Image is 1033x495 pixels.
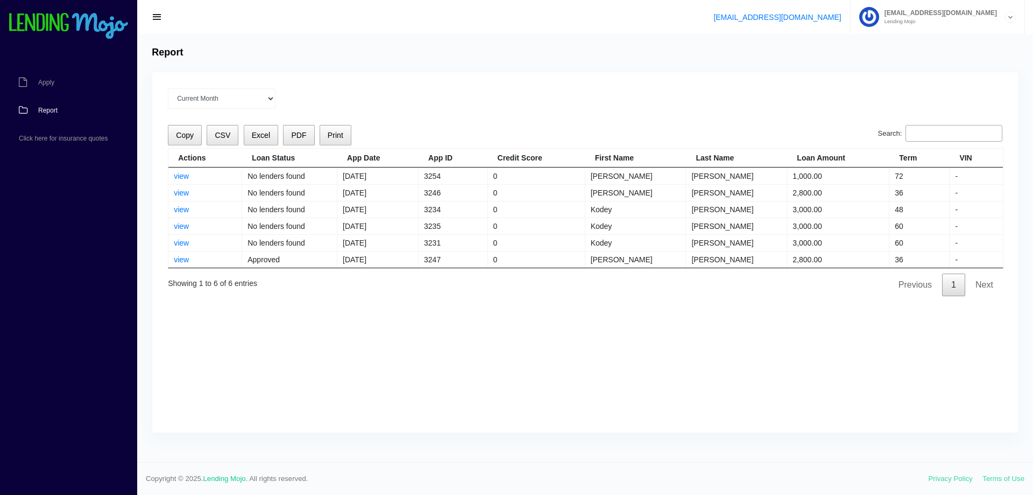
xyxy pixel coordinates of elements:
img: logo-small.png [8,13,129,40]
td: 0 [488,218,585,234]
th: Loan Amount: activate to sort column ascending [787,149,889,168]
td: 3,000.00 [787,234,889,251]
button: Print [320,125,351,146]
small: Lending Mojo [879,19,997,24]
img: Profile image [859,7,879,27]
th: Last Name: activate to sort column ascending [686,149,787,168]
td: 60 [889,234,950,251]
button: Excel [244,125,279,146]
td: No lenders found [242,168,337,184]
td: [PERSON_NAME] [585,251,687,268]
input: Search: [905,125,1002,142]
td: [DATE] [337,184,419,201]
td: Kodey [585,218,687,234]
a: Previous [889,274,941,296]
h4: Report [152,47,183,59]
td: Approved [242,251,337,268]
td: 1,000.00 [787,168,889,184]
a: Lending Mojo [203,475,246,483]
th: App ID: activate to sort column ascending [419,149,487,168]
th: App Date: activate to sort column ascending [337,149,419,168]
td: 2,800.00 [787,251,889,268]
span: Copyright © 2025. . All rights reserved. [146,473,929,484]
td: [DATE] [337,201,419,218]
th: First Name: activate to sort column ascending [585,149,687,168]
button: PDF [283,125,314,146]
span: Excel [252,131,270,140]
td: - [950,218,1002,234]
span: CSV [215,131,230,140]
span: PDF [291,131,306,140]
td: [DATE] [337,218,419,234]
span: Report [38,107,58,114]
td: 72 [889,168,950,184]
td: No lenders found [242,218,337,234]
span: Apply [38,79,54,86]
td: [DATE] [337,251,419,268]
td: 0 [488,251,585,268]
td: - [950,201,1002,218]
span: Copy [176,131,194,140]
td: No lenders found [242,201,337,218]
td: 3,000.00 [787,201,889,218]
td: [PERSON_NAME] [686,184,787,201]
td: - [950,251,1002,268]
span: Click here for insurance quotes [19,135,108,142]
th: VIN: activate to sort column ascending [950,149,1002,168]
td: 0 [488,234,585,251]
a: view [174,239,189,247]
td: 48 [889,201,950,218]
a: Privacy Policy [929,475,973,483]
td: No lenders found [242,184,337,201]
td: [PERSON_NAME] [585,168,687,184]
td: Kodey [585,234,687,251]
th: Actions: activate to sort column ascending [168,149,242,168]
td: 3254 [419,168,487,184]
td: [PERSON_NAME] [686,168,787,184]
td: [PERSON_NAME] [686,201,787,218]
td: 0 [488,201,585,218]
td: 0 [488,168,585,184]
th: Credit Score: activate to sort column ascending [488,149,585,168]
td: [PERSON_NAME] [686,234,787,251]
td: 3234 [419,201,487,218]
button: CSV [207,125,238,146]
a: view [174,222,189,231]
td: [PERSON_NAME] [686,251,787,268]
td: 3,000.00 [787,218,889,234]
td: 36 [889,184,950,201]
th: Loan Status: activate to sort column ascending [242,149,337,168]
button: Copy [168,125,202,146]
td: 3231 [419,234,487,251]
td: 0 [488,184,585,201]
label: Search: [878,125,1002,142]
a: Next [966,274,1002,296]
td: Kodey [585,201,687,218]
td: 3246 [419,184,487,201]
a: view [174,172,189,180]
a: [EMAIL_ADDRESS][DOMAIN_NAME] [713,13,841,22]
a: view [174,205,189,214]
td: [PERSON_NAME] [686,218,787,234]
td: - [950,184,1002,201]
td: 2,800.00 [787,184,889,201]
td: - [950,234,1002,251]
td: - [950,168,1002,184]
div: Showing 1 to 6 of 6 entries [168,271,257,289]
a: view [174,255,189,264]
span: [EMAIL_ADDRESS][DOMAIN_NAME] [879,10,997,16]
span: Print [328,131,343,140]
td: [DATE] [337,234,419,251]
td: [PERSON_NAME] [585,184,687,201]
td: [DATE] [337,168,419,184]
td: No lenders found [242,234,337,251]
td: 3235 [419,218,487,234]
td: 60 [889,218,950,234]
td: 3247 [419,251,487,268]
th: Term: activate to sort column ascending [889,149,950,168]
a: 1 [942,274,965,296]
a: view [174,189,189,197]
a: Terms of Use [982,475,1024,483]
td: 36 [889,251,950,268]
